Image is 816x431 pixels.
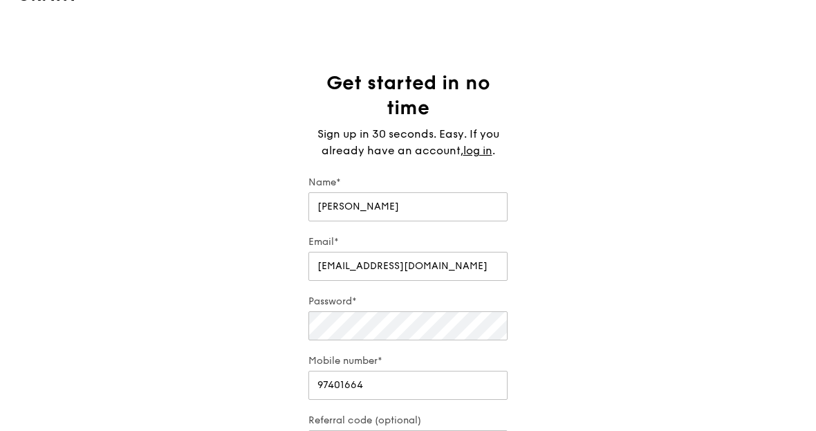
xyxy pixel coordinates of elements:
[308,71,508,120] h1: Get started in no time
[308,295,508,309] label: Password*
[463,143,492,159] a: log in
[308,176,508,190] label: Name*
[308,414,508,428] label: Referral code (optional)
[308,354,508,368] label: Mobile number*
[308,235,508,249] label: Email*
[492,144,495,157] span: .
[317,127,499,157] span: Sign up in 30 seconds. Easy. If you already have an account,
